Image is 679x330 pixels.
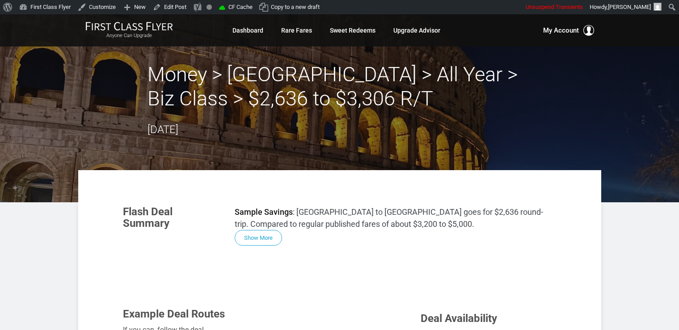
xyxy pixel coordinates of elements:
a: Upgrade Advisor [393,22,440,38]
span: Unsuspend Transients [526,4,583,10]
a: First Class FlyerAnyone Can Upgrade [85,21,173,39]
a: Sweet Redeems [330,22,375,38]
button: Show More [235,230,282,246]
a: Rare Fares [281,22,312,38]
p: : [GEOGRAPHIC_DATA] to [GEOGRAPHIC_DATA] goes for $2,636 round-trip. Compared to regular publishe... [235,206,557,230]
a: Dashboard [232,22,263,38]
img: First Class Flyer [85,21,173,31]
h3: Flash Deal Summary [123,206,221,230]
span: My Account [543,25,579,36]
strong: Sample Savings [235,207,293,217]
span: [PERSON_NAME] [608,4,651,10]
small: Anyone Can Upgrade [85,33,173,39]
span: Example Deal Routes [123,308,225,320]
time: [DATE] [148,123,178,136]
button: My Account [543,25,594,36]
span: Deal Availability [421,312,497,325]
h2: Money > [GEOGRAPHIC_DATA] > All Year > Biz Class > $2,636 to $3,306 R/T [148,63,532,111]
